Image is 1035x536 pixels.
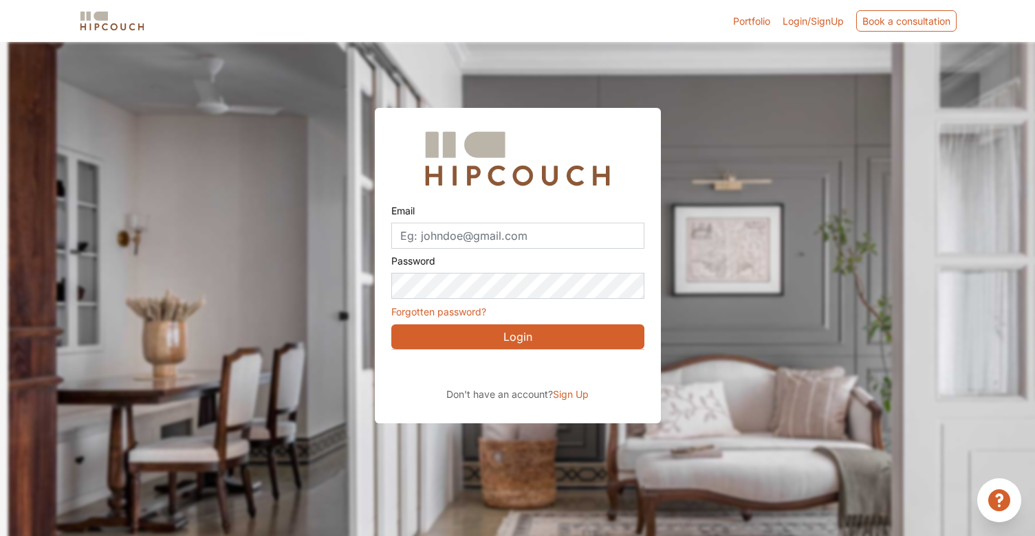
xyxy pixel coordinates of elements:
span: logo-horizontal.svg [78,5,146,36]
img: logo-horizontal.svg [78,9,146,33]
iframe: Sign in with Google Button [384,354,650,384]
a: Portfolio [733,14,770,28]
img: Hipcouch Logo [418,124,616,193]
span: Sign Up [553,388,589,400]
span: Don't have an account? [446,388,553,400]
div: Book a consultation [856,10,957,32]
a: Forgotten password? [391,306,486,317]
input: Eg: johndoe@gmail.com [391,223,644,249]
div: Sign in with Google. Opens in new tab [391,354,643,384]
button: Login [391,324,644,349]
span: Login/SignUp [783,15,844,27]
label: Email [391,199,415,223]
label: Password [391,249,435,273]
